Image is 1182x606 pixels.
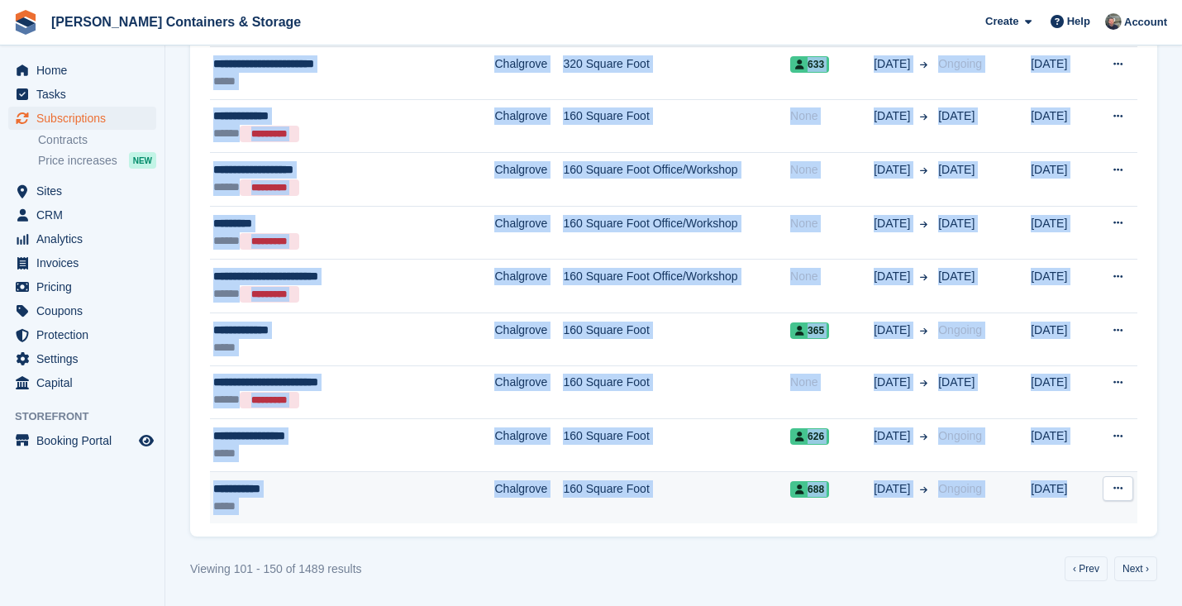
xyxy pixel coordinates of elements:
[36,179,136,203] span: Sites
[1124,14,1167,31] span: Account
[563,471,790,523] td: 160 Square Foot
[13,10,38,35] img: stora-icon-8386f47178a22dfd0bd8f6a31ec36ba5ce8667c1dd55bd0f319d3a0aa187defe.svg
[563,313,790,366] td: 160 Square Foot
[8,179,156,203] a: menu
[8,429,156,452] a: menu
[938,323,982,336] span: Ongoing
[494,99,563,153] td: Chalgrove
[1031,153,1092,207] td: [DATE]
[790,322,829,339] span: 365
[36,275,136,298] span: Pricing
[36,299,136,322] span: Coupons
[8,83,156,106] a: menu
[36,323,136,346] span: Protection
[1031,419,1092,472] td: [DATE]
[8,371,156,394] a: menu
[1067,13,1090,30] span: Help
[790,374,874,391] div: None
[1061,556,1161,581] nav: Pages
[874,55,913,73] span: [DATE]
[874,374,913,391] span: [DATE]
[790,56,829,73] span: 633
[8,275,156,298] a: menu
[1031,471,1092,523] td: [DATE]
[563,99,790,153] td: 160 Square Foot
[1031,365,1092,419] td: [DATE]
[790,215,874,232] div: None
[1114,556,1157,581] a: Next
[563,260,790,313] td: 160 Square Foot Office/Workshop
[1105,13,1122,30] img: Adam Greenhalgh
[8,59,156,82] a: menu
[938,57,982,70] span: Ongoing
[8,203,156,227] a: menu
[45,8,307,36] a: [PERSON_NAME] Containers & Storage
[494,471,563,523] td: Chalgrove
[494,313,563,366] td: Chalgrove
[38,151,156,169] a: Price increases NEW
[938,270,975,283] span: [DATE]
[8,251,156,274] a: menu
[1031,313,1092,366] td: [DATE]
[36,227,136,251] span: Analytics
[36,107,136,130] span: Subscriptions
[938,217,975,230] span: [DATE]
[938,109,975,122] span: [DATE]
[8,347,156,370] a: menu
[874,322,913,339] span: [DATE]
[563,419,790,472] td: 160 Square Foot
[494,365,563,419] td: Chalgrove
[790,428,829,445] span: 626
[874,427,913,445] span: [DATE]
[790,268,874,285] div: None
[1031,99,1092,153] td: [DATE]
[494,206,563,260] td: Chalgrove
[36,347,136,370] span: Settings
[36,59,136,82] span: Home
[563,47,790,100] td: 320 Square Foot
[494,153,563,207] td: Chalgrove
[38,132,156,148] a: Contracts
[15,408,164,425] span: Storefront
[494,47,563,100] td: Chalgrove
[938,482,982,495] span: Ongoing
[874,161,913,179] span: [DATE]
[938,429,982,442] span: Ongoing
[938,163,975,176] span: [DATE]
[8,227,156,251] a: menu
[36,371,136,394] span: Capital
[1065,556,1108,581] a: Previous
[8,107,156,130] a: menu
[563,153,790,207] td: 160 Square Foot Office/Workshop
[938,375,975,389] span: [DATE]
[36,83,136,106] span: Tasks
[36,251,136,274] span: Invoices
[494,260,563,313] td: Chalgrove
[494,419,563,472] td: Chalgrove
[563,206,790,260] td: 160 Square Foot Office/Workshop
[1031,47,1092,100] td: [DATE]
[136,431,156,451] a: Preview store
[1031,260,1092,313] td: [DATE]
[874,480,913,498] span: [DATE]
[8,323,156,346] a: menu
[36,429,136,452] span: Booking Portal
[38,153,117,169] span: Price increases
[563,365,790,419] td: 160 Square Foot
[874,107,913,125] span: [DATE]
[8,299,156,322] a: menu
[190,561,362,578] div: Viewing 101 - 150 of 1489 results
[874,215,913,232] span: [DATE]
[874,268,913,285] span: [DATE]
[129,152,156,169] div: NEW
[790,481,829,498] span: 688
[790,107,874,125] div: None
[1031,206,1092,260] td: [DATE]
[790,161,874,179] div: None
[36,203,136,227] span: CRM
[985,13,1018,30] span: Create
